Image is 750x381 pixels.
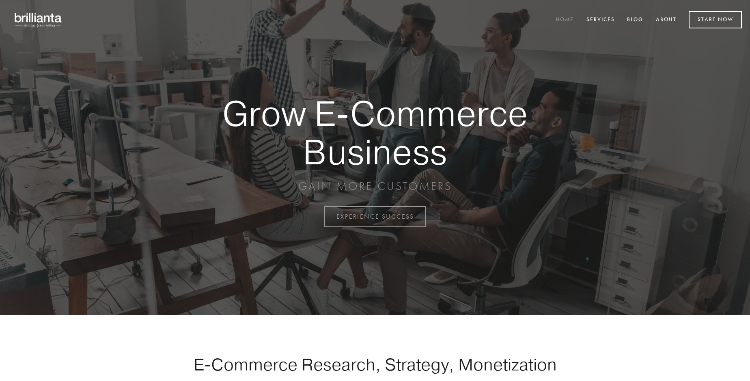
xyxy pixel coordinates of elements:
a: Start Now [689,11,742,28]
p: GAIN MORE CUSTOMERS [194,179,556,194]
h1: E-Commerce Research, Strategy, Monetization [168,354,582,375]
strong: Grow E-Commerce Business [194,94,556,171]
img: brillianta - research, strategy, marketing [8,8,69,32]
a: Home [551,13,579,27]
a: Services [581,13,620,27]
a: EXPERIENCE SUCCESS [324,206,426,227]
a: About [651,13,682,27]
a: Blog [622,13,649,27]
